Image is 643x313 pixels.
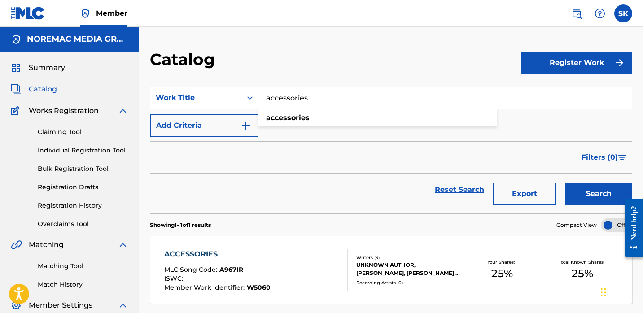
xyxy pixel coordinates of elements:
[572,265,593,282] span: 25 %
[11,62,22,73] img: Summary
[241,120,251,131] img: 9d2ae6d4665cec9f34b9.svg
[618,192,643,265] iframe: Resource Center
[356,279,462,286] div: Recording Artists ( 0 )
[11,84,22,95] img: Catalog
[356,261,462,277] div: UNKNOWN AUTHOR, [PERSON_NAME], [PERSON_NAME] A JR [PERSON_NAME]
[565,183,632,205] button: Search
[487,259,517,265] p: Your Shares:
[38,219,128,229] a: Overclaims Tool
[618,155,626,160] img: filter
[38,261,128,271] a: Matching Tool
[27,34,128,44] h5: NOREMAC MEDIA GROUP
[11,300,22,311] img: Member Settings
[356,254,462,261] div: Writers ( 3 )
[521,52,632,74] button: Register Work
[598,270,643,313] iframe: Chat Widget
[96,8,127,18] span: Member
[601,279,606,306] div: Drag
[11,239,22,250] img: Matching
[430,180,489,200] a: Reset Search
[11,62,65,73] a: SummarySummary
[29,239,64,250] span: Matching
[150,49,219,70] h2: Catalog
[38,127,128,137] a: Claiming Tool
[118,300,128,311] img: expand
[118,239,128,250] img: expand
[559,259,607,265] p: Total Known Shares:
[614,4,632,22] div: User Menu
[164,249,271,260] div: ACCESSORIES
[156,92,236,103] div: Work Title
[164,265,219,274] span: MLC Song Code :
[595,8,605,19] img: help
[576,146,632,169] button: Filters (0)
[582,152,618,163] span: Filters ( 0 )
[11,105,22,116] img: Works Registration
[150,236,632,304] a: ACCESSORIESMLC Song Code:A967IRISWC:Member Work Identifier:W5060Writers (3)UNKNOWN AUTHOR, [PERSO...
[118,105,128,116] img: expand
[38,183,128,192] a: Registration Drafts
[11,7,45,20] img: MLC Logo
[29,62,65,73] span: Summary
[266,113,310,122] strong: accessories
[38,164,128,174] a: Bulk Registration Tool
[80,8,91,19] img: Top Rightsholder
[556,221,597,229] span: Compact View
[150,221,211,229] p: Showing 1 - 1 of 1 results
[614,57,625,68] img: f7272a7cc735f4ea7f67.svg
[568,4,586,22] a: Public Search
[491,265,513,282] span: 25 %
[38,280,128,289] a: Match History
[11,34,22,45] img: Accounts
[150,114,258,137] button: Add Criteria
[571,8,582,19] img: search
[591,4,609,22] div: Help
[493,183,556,205] button: Export
[219,265,243,274] span: A967IR
[164,274,185,283] span: ISWC :
[38,146,128,155] a: Individual Registration Tool
[29,300,92,311] span: Member Settings
[29,84,57,95] span: Catalog
[38,201,128,210] a: Registration History
[29,105,99,116] span: Works Registration
[11,84,57,95] a: CatalogCatalog
[164,283,247,291] span: Member Work Identifier :
[150,87,632,213] form: Search Form
[247,283,271,291] span: W5060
